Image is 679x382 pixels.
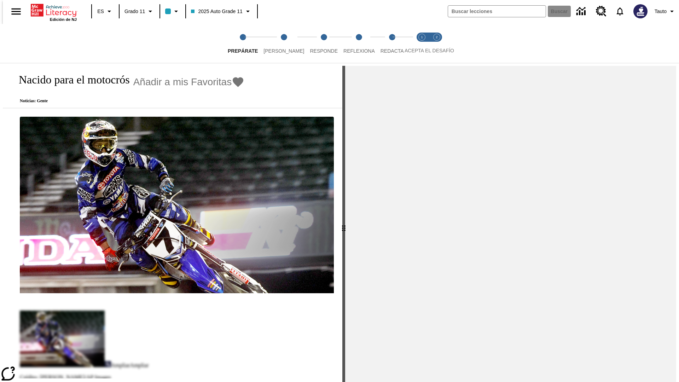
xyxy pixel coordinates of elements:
[263,48,304,54] span: [PERSON_NAME]
[94,5,117,18] button: Lenguaje: ES, Selecciona un idioma
[405,48,454,53] span: ACEPTA EL DESAFÍO
[122,5,157,18] button: Grado: Grado 11, Elige un grado
[375,24,410,63] button: Redacta step 5 of 5
[3,66,342,378] div: reading
[655,8,667,15] span: Tauto
[421,35,423,39] text: 1
[50,17,77,22] span: Edición de NJ
[124,8,145,15] span: Grado 11
[20,117,334,294] img: El corredor de motocrós James Stewart vuela por los aires en su motocicleta de montaña
[304,24,343,63] button: Responde step 3 of 5
[345,66,676,382] div: activity
[133,76,232,88] span: Añadir a mis Favoritas
[426,24,447,63] button: Acepta el desafío contesta step 2 of 2
[133,76,245,88] button: Añadir a mis Favoritas - Nacido para el motocrós
[11,73,130,86] h1: Nacido para el motocrós
[381,48,404,54] span: Redacta
[611,2,629,21] a: Notificaciones
[188,5,255,18] button: Clase: 2025 Auto Grade 11, Selecciona una clase
[572,2,592,21] a: Centro de información
[258,24,310,63] button: Lee step 2 of 5
[343,48,375,54] span: Reflexiona
[412,24,432,63] button: Acepta el desafío lee step 1 of 2
[652,5,679,18] button: Perfil/Configuración
[162,5,183,18] button: El color de la clase es azul claro. Cambiar el color de la clase.
[629,2,652,21] button: Escoja un nuevo avatar
[310,48,338,54] span: Responde
[191,8,242,15] span: 2025 Auto Grade 11
[222,24,263,63] button: Prepárate step 1 of 5
[338,24,381,63] button: Reflexiona step 4 of 5
[342,66,345,382] div: Pulsa la tecla de intro o la barra espaciadora y luego presiona las flechas de derecha e izquierd...
[11,98,244,104] p: Noticias: Gente
[228,48,258,54] span: Prepárate
[633,4,648,18] img: Avatar
[448,6,546,17] input: Buscar campo
[97,8,104,15] span: ES
[31,2,77,22] div: Portada
[592,2,611,21] a: Centro de recursos, Se abrirá en una pestaña nueva.
[6,1,27,22] button: Abrir el menú lateral
[436,35,437,39] text: 2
